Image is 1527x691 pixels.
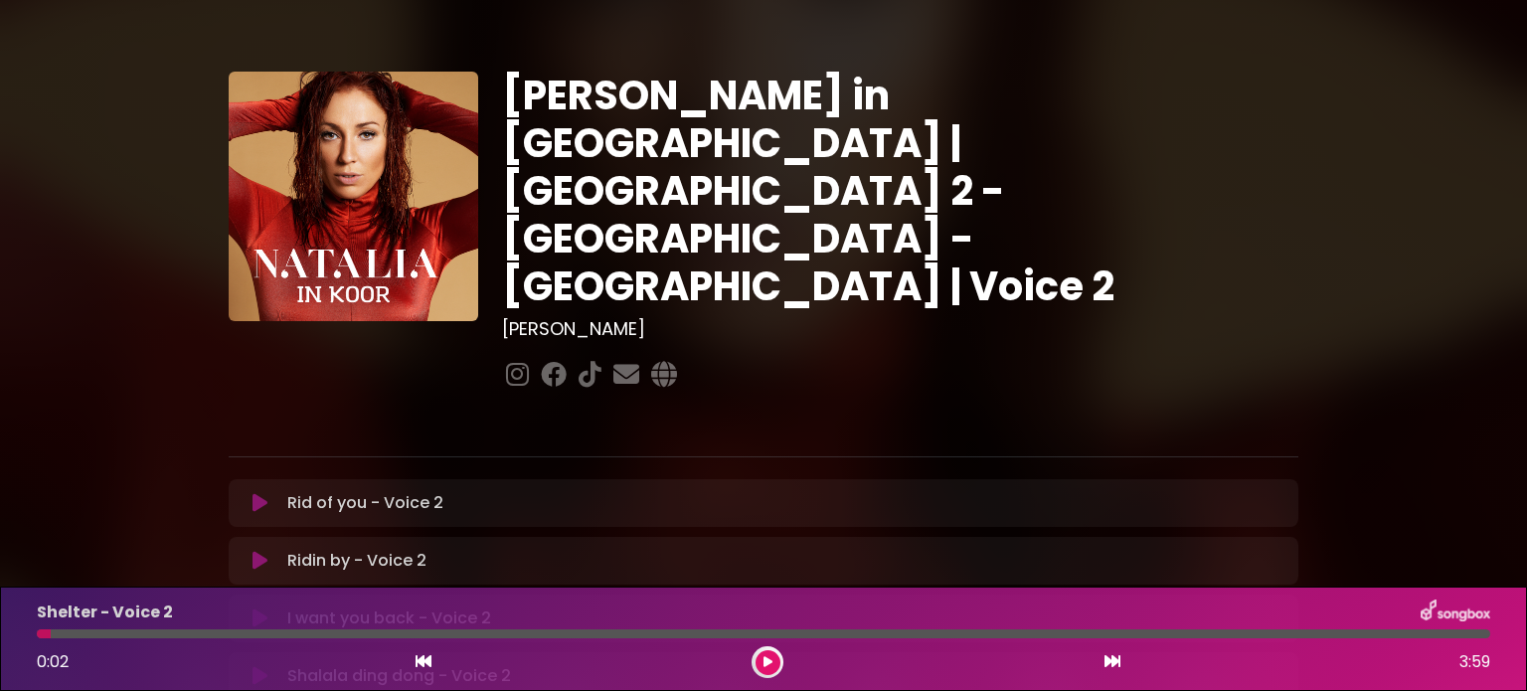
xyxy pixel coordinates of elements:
[37,650,69,673] span: 0:02
[1459,650,1490,674] span: 3:59
[1421,600,1490,625] img: songbox-logo-white.png
[37,601,173,624] p: Shelter - Voice 2
[287,491,443,515] p: Rid of you - Voice 2
[229,72,478,321] img: YTVS25JmS9CLUqXqkEhs
[502,72,1298,310] h1: [PERSON_NAME] in [GEOGRAPHIC_DATA] | [GEOGRAPHIC_DATA] 2 - [GEOGRAPHIC_DATA] - [GEOGRAPHIC_DATA] ...
[287,549,426,573] p: Ridin by - Voice 2
[502,318,1298,340] h3: [PERSON_NAME]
